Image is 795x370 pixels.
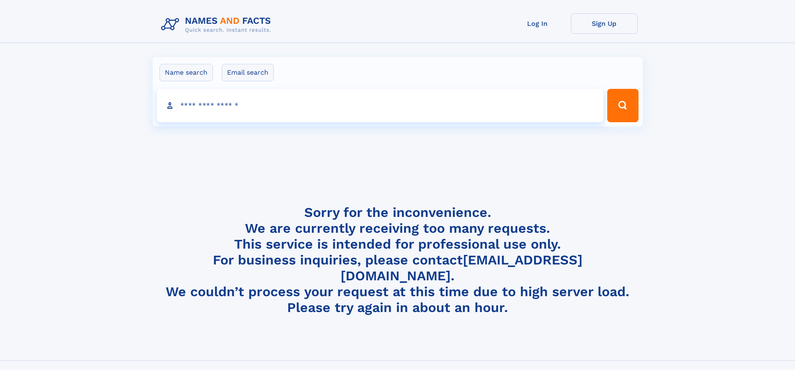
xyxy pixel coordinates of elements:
[504,13,571,34] a: Log In
[571,13,638,34] a: Sign Up
[159,64,213,81] label: Name search
[222,64,274,81] label: Email search
[158,204,638,316] h4: Sorry for the inconvenience. We are currently receiving too many requests. This service is intend...
[158,13,278,36] img: Logo Names and Facts
[341,252,583,284] a: [EMAIL_ADDRESS][DOMAIN_NAME]
[607,89,638,122] button: Search Button
[157,89,604,122] input: search input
